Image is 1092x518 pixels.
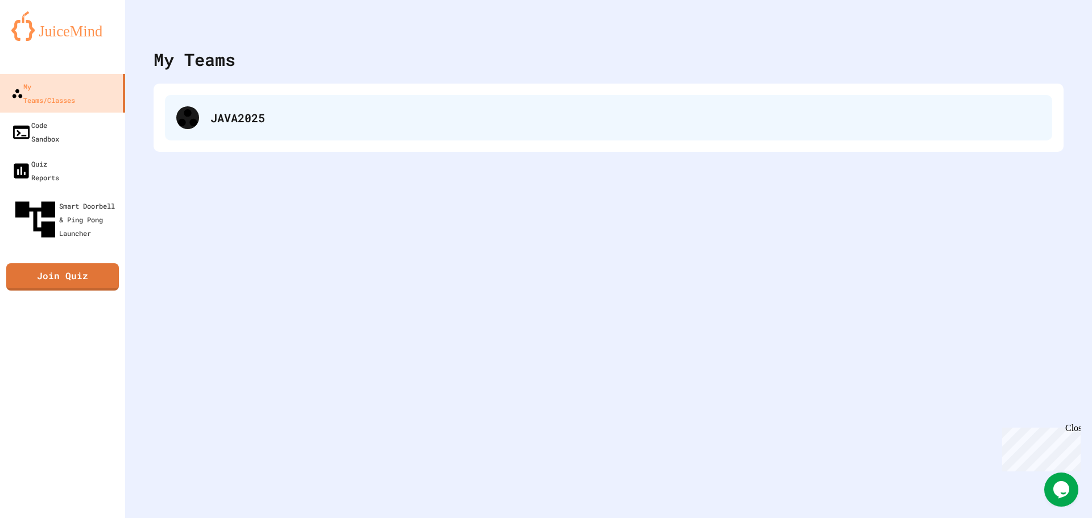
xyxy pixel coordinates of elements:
div: Smart Doorbell & Ping Pong Launcher [11,196,121,243]
div: Chat with us now!Close [5,5,78,72]
div: My Teams/Classes [11,80,75,107]
iframe: chat widget [998,423,1081,471]
div: My Teams [154,47,235,72]
a: Join Quiz [6,263,119,291]
div: Quiz Reports [11,157,59,184]
div: Code Sandbox [11,118,59,146]
div: JAVA2025 [165,95,1052,140]
img: logo-orange.svg [11,11,114,41]
iframe: chat widget [1044,473,1081,507]
div: JAVA2025 [210,109,1041,126]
